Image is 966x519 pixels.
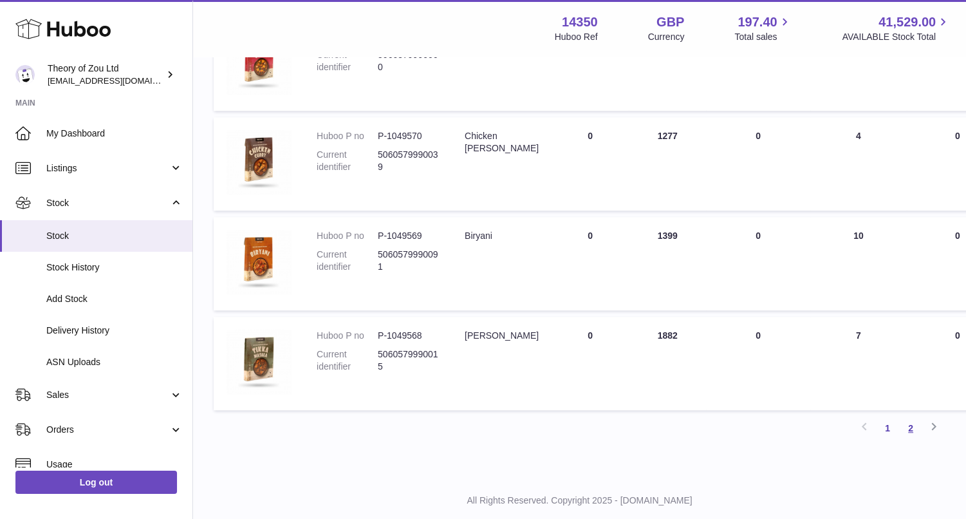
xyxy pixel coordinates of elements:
[15,65,35,84] img: amit@themightyspice.com
[378,249,439,273] dd: 5060579990091
[46,389,169,401] span: Sales
[876,417,899,440] a: 1
[15,471,177,494] a: Log out
[203,495,956,507] p: All Rights Reserved. Copyright 2025 - [DOMAIN_NAME]
[465,130,539,155] div: Chicken [PERSON_NAME]
[46,356,183,368] span: ASN Uploads
[227,30,291,95] img: product image
[842,14,951,43] a: 41,529.00 AVAILABLE Stock Total
[706,17,810,111] td: 0
[955,131,960,141] span: 0
[552,117,629,211] td: 0
[955,330,960,341] span: 0
[378,49,439,73] dd: 5060579990060
[810,217,907,310] td: 10
[552,17,629,111] td: 0
[227,230,291,294] img: product image
[552,317,629,410] td: 0
[648,31,685,43] div: Currency
[48,62,163,87] div: Theory of Zou Ltd
[465,230,539,242] div: Biryani
[227,330,291,394] img: product image
[317,149,378,173] dt: Current identifier
[46,325,183,337] span: Delivery History
[656,14,684,31] strong: GBP
[46,458,183,471] span: Usage
[629,117,706,211] td: 1277
[317,330,378,342] dt: Huboo P no
[810,317,907,410] td: 7
[562,14,598,31] strong: 14350
[878,14,936,31] span: 41,529.00
[46,293,183,305] span: Add Stock
[734,14,792,43] a: 197.40 Total sales
[738,14,777,31] span: 197.40
[555,31,598,43] div: Huboo Ref
[552,217,629,310] td: 0
[706,317,810,410] td: 0
[842,31,951,43] span: AVAILABLE Stock Total
[378,130,439,142] dd: P-1049570
[46,197,169,209] span: Stock
[378,348,439,373] dd: 5060579990015
[465,330,539,342] div: [PERSON_NAME]
[378,149,439,173] dd: 5060579990039
[378,330,439,342] dd: P-1049568
[317,348,378,373] dt: Current identifier
[46,162,169,175] span: Listings
[46,424,169,436] span: Orders
[317,249,378,273] dt: Current identifier
[810,17,907,111] td: 10
[706,117,810,211] td: 0
[317,130,378,142] dt: Huboo P no
[629,17,706,111] td: 1166
[899,417,922,440] a: 2
[955,231,960,241] span: 0
[46,127,183,140] span: My Dashboard
[629,317,706,410] td: 1882
[227,130,291,194] img: product image
[46,261,183,274] span: Stock History
[810,117,907,211] td: 4
[734,31,792,43] span: Total sales
[317,230,378,242] dt: Huboo P no
[48,75,189,86] span: [EMAIL_ADDRESS][DOMAIN_NAME]
[378,230,439,242] dd: P-1049569
[317,49,378,73] dt: Current identifier
[629,217,706,310] td: 1399
[46,230,183,242] span: Stock
[706,217,810,310] td: 0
